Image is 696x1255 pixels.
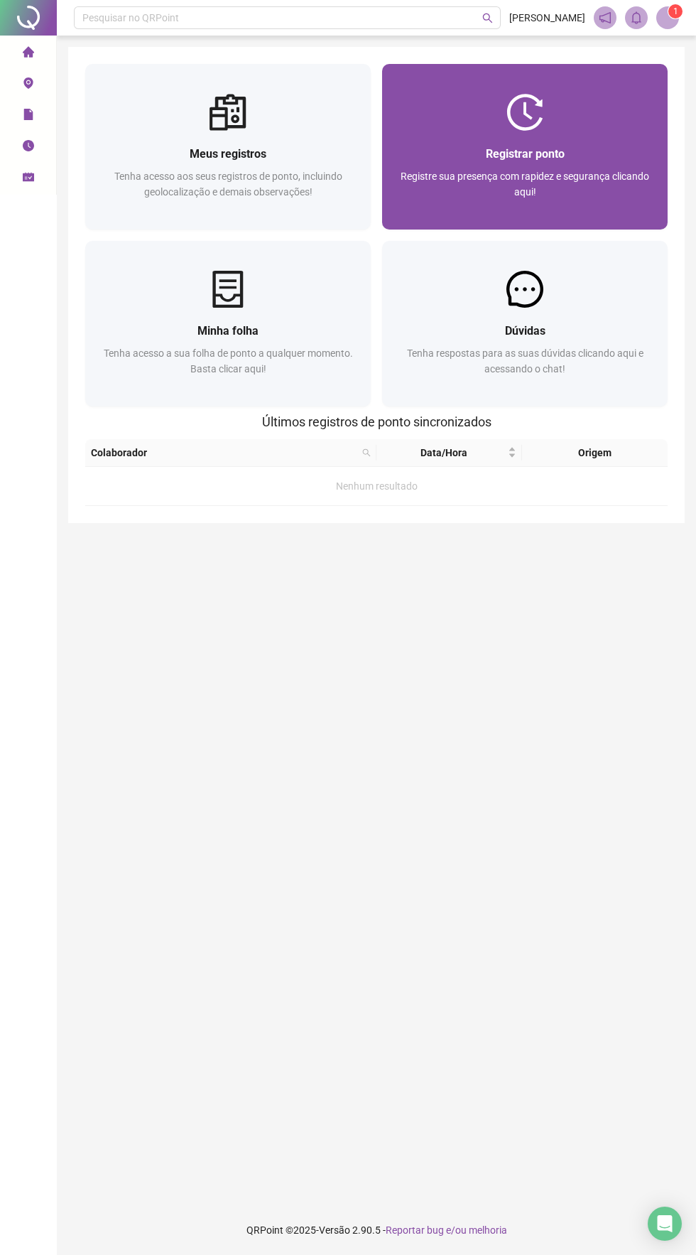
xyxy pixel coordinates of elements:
[262,414,491,429] span: Últimos registros de ponto sincronizados
[114,171,342,198] span: Tenha acesso aos seus registros de ponto, incluindo geolocalização e demais observações!
[85,241,371,406] a: Minha folhaTenha acesso a sua folha de ponto a qualquer momento. Basta clicar aqui!
[190,147,266,161] span: Meus registros
[382,64,668,230] a: Registrar pontoRegistre sua presença com rapidez e segurança clicando aqui!
[319,1224,350,1236] span: Versão
[382,241,668,406] a: DúvidasTenha respostas para as suas dúvidas clicando aqui e acessando o chat!
[407,348,643,375] span: Tenha respostas para as suas dúvidas clicando aqui e acessando o chat!
[85,64,371,230] a: Meus registrosTenha acesso aos seus registros de ponto, incluindo geolocalização e demais observa...
[668,4,683,18] sup: Atualize o seu contato no menu Meus Dados
[522,439,668,467] th: Origem
[630,11,643,24] span: bell
[376,439,522,467] th: Data/Hora
[362,448,371,457] span: search
[673,6,678,16] span: 1
[104,348,353,375] span: Tenha acesso a sua folha de ponto a qualquer momento. Basta clicar aqui!
[23,102,34,131] span: file
[382,445,505,460] span: Data/Hora
[57,1205,696,1255] footer: QRPoint © 2025 - 2.90.5 -
[386,1224,507,1236] span: Reportar bug e/ou melhoria
[23,134,34,162] span: clock-circle
[23,40,34,68] span: home
[599,11,611,24] span: notification
[197,324,259,338] span: Minha folha
[505,324,545,338] span: Dúvidas
[648,1207,682,1241] div: Open Intercom Messenger
[486,147,565,161] span: Registrar ponto
[336,480,418,492] span: Nenhum resultado
[23,165,34,193] span: schedule
[359,442,374,463] span: search
[91,445,357,460] span: Colaborador
[401,171,649,198] span: Registre sua presença com rapidez e segurança clicando aqui!
[482,13,493,23] span: search
[509,10,585,26] span: [PERSON_NAME]
[23,71,34,99] span: environment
